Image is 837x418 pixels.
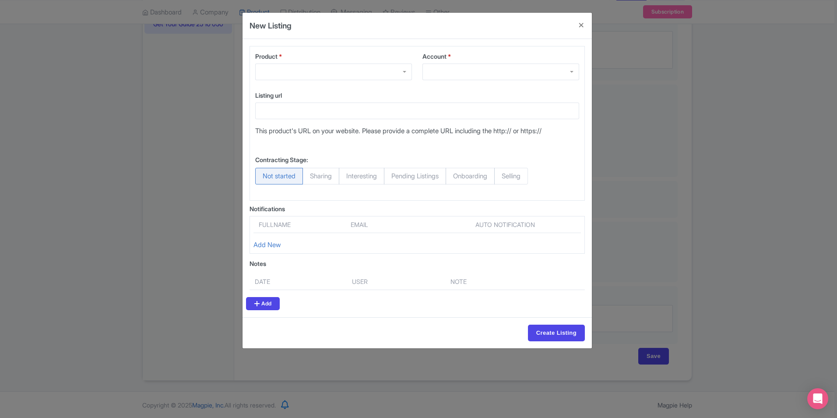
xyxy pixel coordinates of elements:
th: User [347,273,445,290]
th: Auto notification [429,220,581,233]
input: Create Listing [528,325,585,341]
span: Product [255,53,278,60]
p: This product's URL on your website. Please provide a complete URL including the http:// or https:// [255,126,579,136]
th: Note [445,273,545,290]
button: Close [571,13,592,38]
span: Not started [255,168,303,184]
th: Date [250,273,347,290]
span: Sharing [302,168,339,184]
span: Pending Listings [384,168,446,184]
h4: New Listing [250,20,292,32]
th: Fullname [253,220,345,233]
th: Email [345,220,406,233]
span: Onboarding [446,168,495,184]
div: Notifications [250,204,585,213]
div: Notes [250,259,585,268]
a: Add [246,297,280,310]
span: Listing url [255,92,282,99]
span: Account [422,53,447,60]
label: Contracting Stage: [255,155,308,164]
a: Add New [253,241,281,249]
div: Open Intercom Messenger [807,388,828,409]
span: Interesting [339,168,384,184]
span: Selling [494,168,528,184]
